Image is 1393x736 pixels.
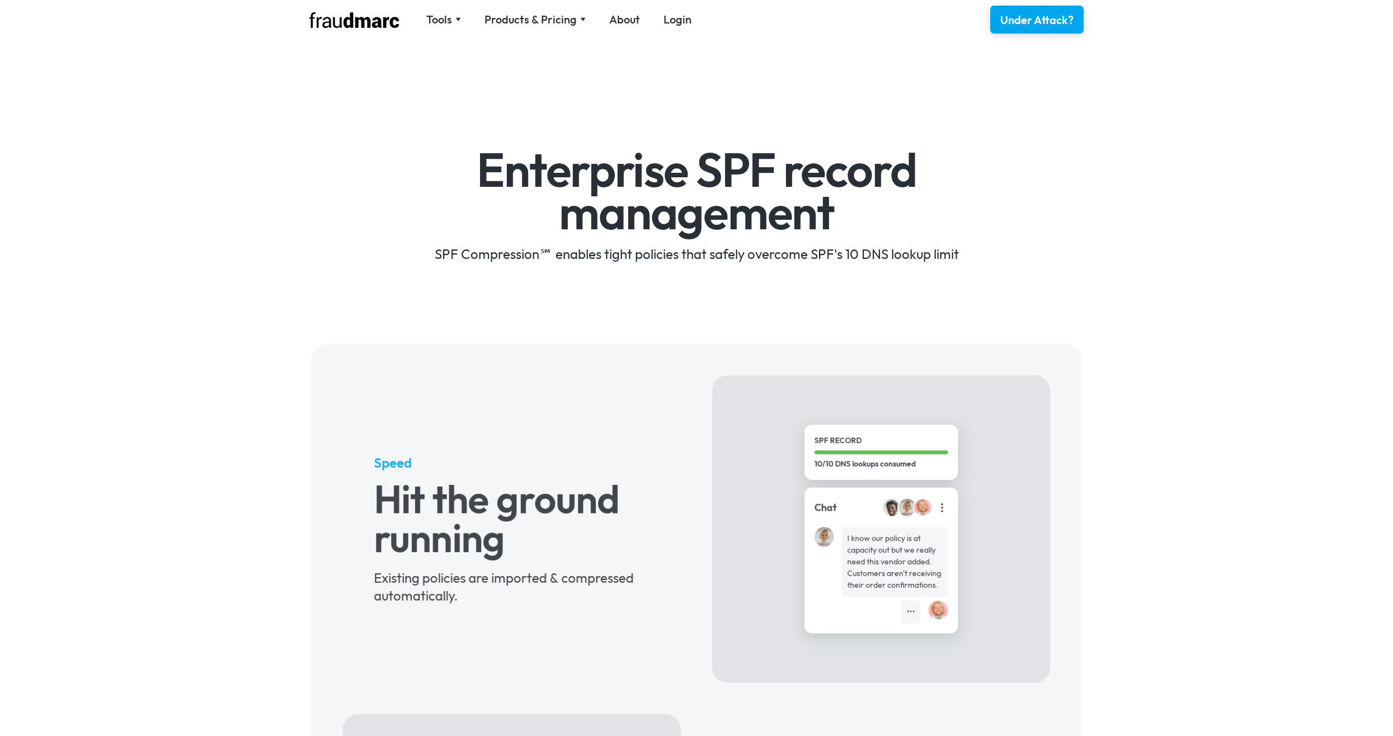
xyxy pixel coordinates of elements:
div: Tools [426,12,452,27]
div: Tools [426,12,461,27]
div: ••• [907,606,915,618]
div: Chat [815,500,837,515]
div: SPF Record [815,435,948,447]
div: Products & Pricing [484,12,586,27]
a: About [609,12,640,27]
div: SPF Compression℠ enables tight policies that safely overcome SPF's 10 DNS lookup limit [372,245,1022,263]
div: Products & Pricing [484,12,577,27]
div: Under Attack? [1000,12,1074,28]
h5: Speed [374,454,650,471]
div: Existing policies are imported & compressed automatically. [374,569,650,605]
a: Login [663,12,691,27]
div: I know our policy is at capacity out but we really need this vendor added. Customers aren't recei... [847,533,942,591]
a: Under Attack? [990,6,1084,34]
h1: Enterprise SPF record management [372,149,1022,233]
h3: Hit the ground running [374,479,650,557]
strong: 10/10 DNS lookups consumed [815,459,916,469]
